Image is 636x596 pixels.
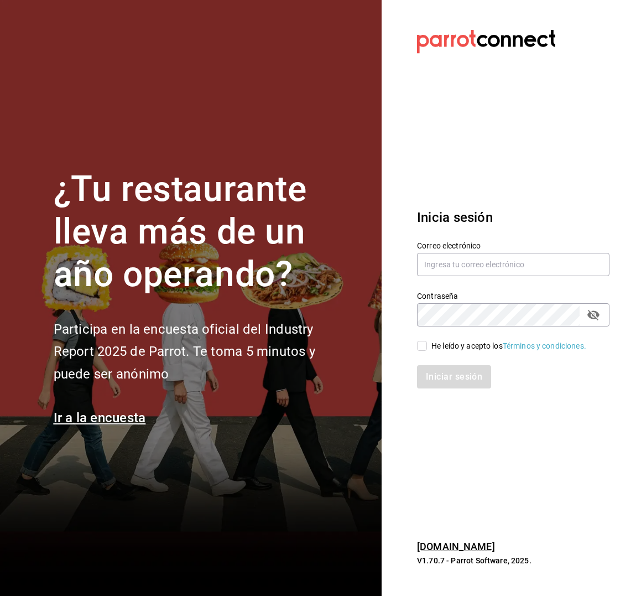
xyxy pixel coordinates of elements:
h2: Participa en la encuesta oficial del Industry Report 2025 de Parrot. Te toma 5 minutos y puede se... [54,318,352,386]
button: passwordField [584,305,603,324]
h3: Inicia sesión [417,208,609,227]
div: He leído y acepto los [431,340,586,352]
a: Términos y condiciones. [503,341,586,350]
p: V1.70.7 - Parrot Software, 2025. [417,555,609,566]
a: Ir a la encuesta [54,410,146,426]
h1: ¿Tu restaurante lleva más de un año operando? [54,168,352,296]
label: Correo electrónico [417,242,609,250]
label: Contraseña [417,292,609,300]
input: Ingresa tu correo electrónico [417,253,609,276]
a: [DOMAIN_NAME] [417,541,495,552]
